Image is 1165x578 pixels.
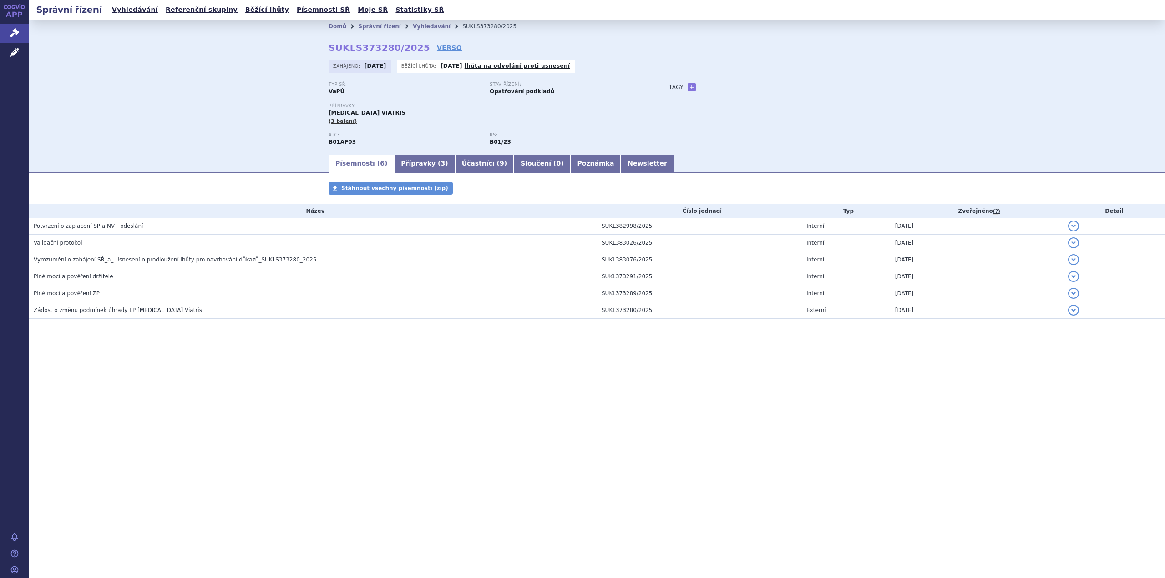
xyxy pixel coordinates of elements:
[333,62,362,70] span: Zahájeno:
[455,155,514,173] a: Účastníci (9)
[621,155,674,173] a: Newsletter
[556,160,561,167] span: 0
[329,42,430,53] strong: SUKLS373280/2025
[1068,288,1079,299] button: detail
[329,139,356,145] strong: EDOXABAN
[465,63,570,69] a: lhůta na odvolání proti usnesení
[329,23,346,30] a: Domů
[441,62,570,70] p: -
[355,4,390,16] a: Moje SŘ
[329,132,481,138] p: ATC:
[34,273,113,280] span: Plné moci a pověření držitele
[393,4,446,16] a: Statistiky SŘ
[597,268,802,285] td: SUKL373291/2025
[1068,237,1079,248] button: detail
[806,223,824,229] span: Interní
[597,251,802,268] td: SUKL383076/2025
[1068,254,1079,265] button: detail
[806,240,824,246] span: Interní
[514,155,570,173] a: Sloučení (0)
[329,118,357,124] span: (3 balení)
[329,88,344,95] strong: VaPÚ
[329,82,481,87] p: Typ SŘ:
[1068,271,1079,282] button: detail
[29,3,109,16] h2: Správní řízení
[597,204,802,218] th: Číslo jednací
[806,290,824,297] span: Interní
[891,251,1064,268] td: [DATE]
[891,302,1064,319] td: [DATE]
[806,307,826,313] span: Externí
[891,268,1064,285] td: [DATE]
[394,155,455,173] a: Přípravky (3)
[993,208,1000,215] abbr: (?)
[34,256,316,263] span: Vyrozumění o zahájení SŘ_a_ Usnesení o prodloužení lhůty pro navrhování důkazů_SUKLS373280_2025
[243,4,292,16] a: Běžící lhůty
[571,155,621,173] a: Poznámka
[401,62,438,70] span: Běžící lhůta:
[891,285,1064,302] td: [DATE]
[891,218,1064,235] td: [DATE]
[688,83,696,91] a: +
[597,218,802,235] td: SUKL382998/2025
[490,88,554,95] strong: Opatřování podkladů
[462,20,528,33] li: SUKLS373280/2025
[29,204,597,218] th: Název
[34,307,202,313] span: Žádost o změnu podmínek úhrady LP Edoxaban Viatris
[1068,221,1079,231] button: detail
[329,182,453,195] a: Stáhnout všechny písemnosti (zip)
[891,235,1064,251] td: [DATE]
[163,4,240,16] a: Referenční skupiny
[341,185,448,191] span: Stáhnout všechny písemnosti (zip)
[490,139,511,145] strong: gatrany a xabany vyšší síly
[891,204,1064,218] th: Zveřejněno
[806,256,824,263] span: Interní
[329,103,651,109] p: Přípravky:
[329,110,405,116] span: [MEDICAL_DATA] VIATRIS
[597,285,802,302] td: SUKL373289/2025
[500,160,504,167] span: 9
[329,155,394,173] a: Písemnosti (6)
[358,23,401,30] a: Správní řízení
[294,4,353,16] a: Písemnosti SŘ
[1068,305,1079,316] button: detail
[490,132,642,138] p: RS:
[597,235,802,251] td: SUKL383026/2025
[441,63,462,69] strong: [DATE]
[806,273,824,280] span: Interní
[380,160,385,167] span: 6
[34,240,82,246] span: Validační protokol
[34,290,100,297] span: Plné moci a pověření ZP
[802,204,891,218] th: Typ
[437,43,462,52] a: VERSO
[597,302,802,319] td: SUKL373280/2025
[1064,204,1165,218] th: Detail
[365,63,386,69] strong: [DATE]
[109,4,161,16] a: Vyhledávání
[490,82,642,87] p: Stav řízení:
[669,82,684,93] h3: Tagy
[441,160,446,167] span: 3
[413,23,451,30] a: Vyhledávání
[34,223,143,229] span: Potvrzení o zaplacení SP a NV - odeslání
